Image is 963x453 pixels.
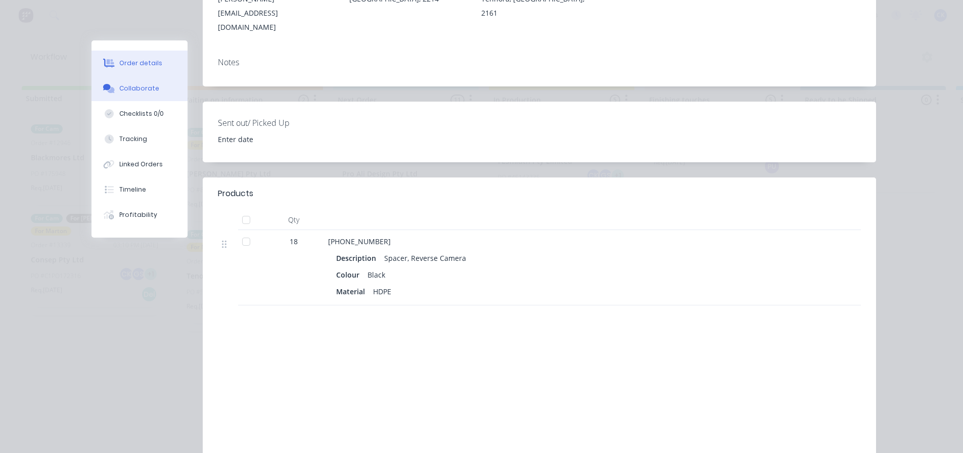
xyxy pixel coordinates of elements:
span: [PHONE_NUMBER] [328,237,391,246]
button: Tracking [91,126,188,152]
div: Order details [119,59,162,68]
div: Black [363,267,389,282]
div: HDPE [369,284,395,299]
div: Notes [218,58,861,67]
button: Order details [91,51,188,76]
input: Enter date [211,131,337,147]
div: Material [336,284,369,299]
div: Profitability [119,210,157,219]
div: Linked Orders [119,160,163,169]
label: Sent out/ Picked Up [218,117,344,129]
button: Collaborate [91,76,188,101]
button: Timeline [91,177,188,202]
button: Linked Orders [91,152,188,177]
div: Tracking [119,134,147,144]
div: Qty [263,210,324,230]
span: 18 [290,236,298,247]
div: Collaborate [119,84,159,93]
button: Checklists 0/0 [91,101,188,126]
button: Profitability [91,202,188,228]
div: Timeline [119,185,146,194]
div: Spacer, Reverse Camera [380,251,470,265]
div: Products [218,188,253,200]
div: Checklists 0/0 [119,109,164,118]
div: Colour [336,267,363,282]
div: Description [336,251,380,265]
